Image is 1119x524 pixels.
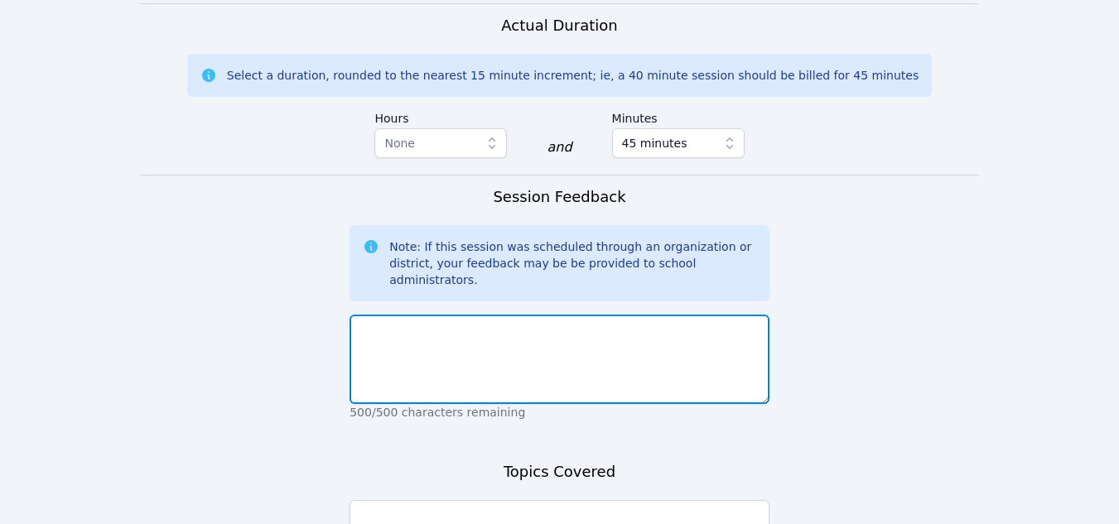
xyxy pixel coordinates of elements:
h3: Topics Covered [504,460,615,483]
p: 500/500 characters remaining [350,404,769,421]
span: None [384,137,415,150]
label: Hours [374,103,507,128]
label: Minutes [612,103,745,128]
div: Note: If this session was scheduled through an organization or district, your feedback may be be ... [389,238,756,288]
h3: Session Feedback [493,185,625,209]
button: 45 minutes [612,128,745,158]
span: 45 minutes [622,133,687,153]
div: Select a duration, rounded to the nearest 15 minute increment; ie, a 40 minute session should be ... [227,67,919,84]
button: None [374,128,507,158]
div: and [547,137,572,157]
h3: Actual Duration [501,14,617,37]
